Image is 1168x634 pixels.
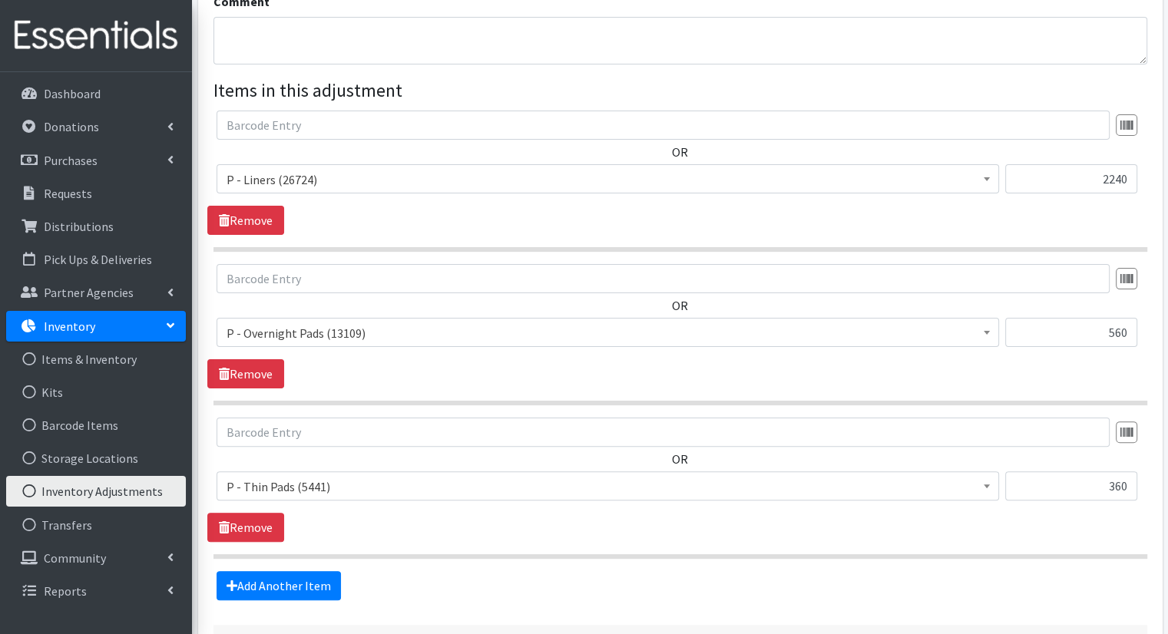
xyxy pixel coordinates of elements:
[213,77,1147,104] legend: Items in this adjustment
[6,178,186,209] a: Requests
[227,169,989,190] span: P - Liners (26724)
[217,264,1110,293] input: Barcode Entry
[1005,318,1137,347] input: Quantity
[217,318,999,347] span: P - Overnight Pads (13109)
[6,145,186,176] a: Purchases
[44,119,99,134] p: Donations
[217,418,1110,447] input: Barcode Entry
[6,277,186,308] a: Partner Agencies
[6,78,186,109] a: Dashboard
[44,252,152,267] p: Pick Ups & Deliveries
[44,550,106,566] p: Community
[227,322,989,344] span: P - Overnight Pads (13109)
[6,377,186,408] a: Kits
[217,571,341,600] a: Add Another Item
[1005,164,1137,193] input: Quantity
[672,143,688,161] label: OR
[6,211,186,242] a: Distributions
[207,206,284,235] a: Remove
[6,244,186,275] a: Pick Ups & Deliveries
[217,111,1110,140] input: Barcode Entry
[6,344,186,375] a: Items & Inventory
[207,359,284,388] a: Remove
[1005,471,1137,500] input: Quantity
[6,410,186,441] a: Barcode Items
[6,311,186,342] a: Inventory
[6,476,186,507] a: Inventory Adjustments
[44,86,101,101] p: Dashboard
[6,543,186,573] a: Community
[672,450,688,468] label: OR
[227,476,989,497] span: P - Thin Pads (5441)
[44,186,92,201] p: Requests
[6,443,186,474] a: Storage Locations
[217,471,999,500] span: P - Thin Pads (5441)
[44,285,134,300] p: Partner Agencies
[672,296,688,315] label: OR
[44,219,114,234] p: Distributions
[6,576,186,606] a: Reports
[6,510,186,540] a: Transfers
[44,583,87,599] p: Reports
[217,164,999,193] span: P - Liners (26724)
[207,513,284,542] a: Remove
[44,153,98,168] p: Purchases
[44,319,95,334] p: Inventory
[6,111,186,142] a: Donations
[6,10,186,61] img: HumanEssentials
